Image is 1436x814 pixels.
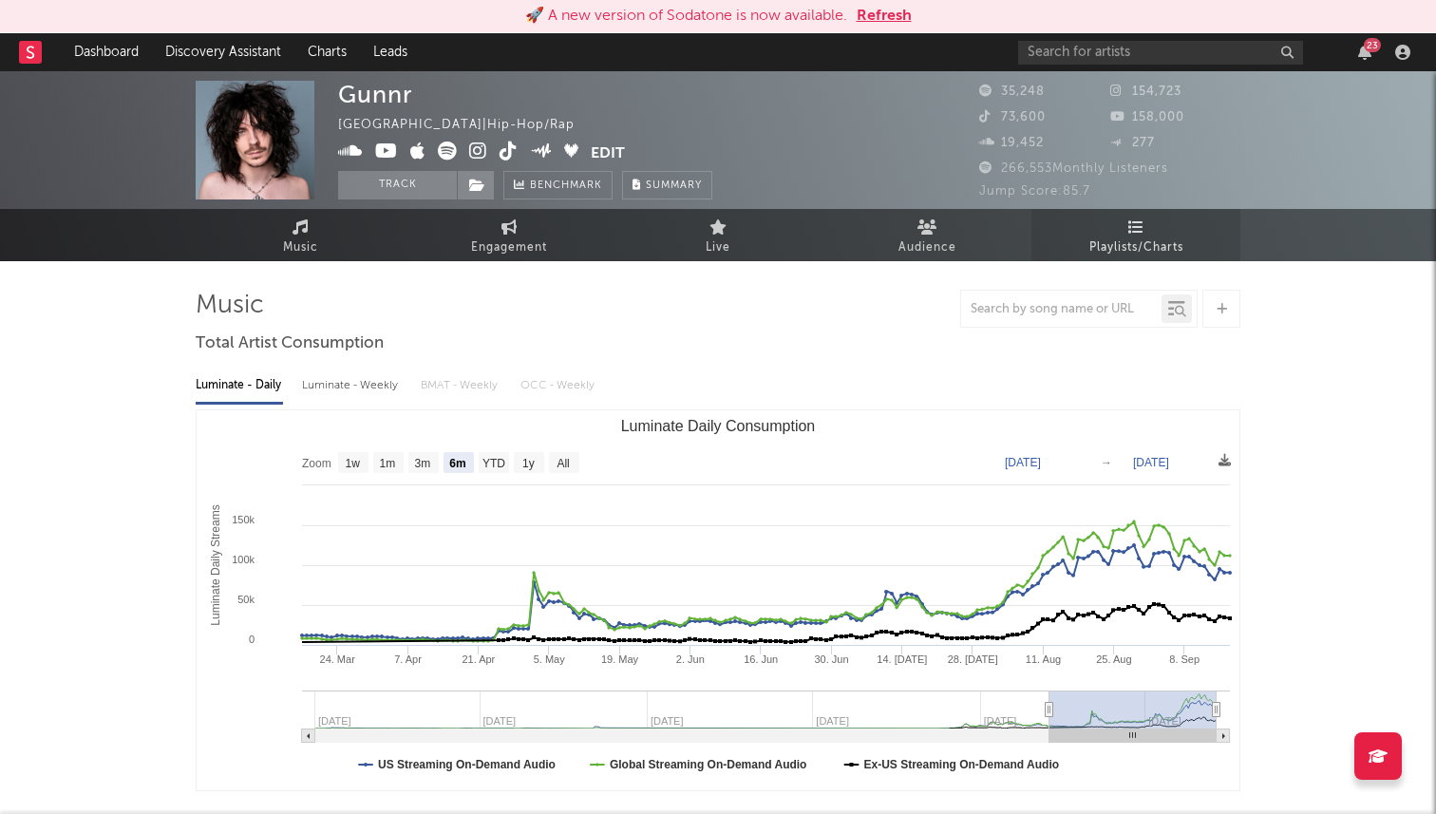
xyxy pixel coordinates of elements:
div: Luminate - Weekly [302,369,402,402]
text: 0 [249,634,255,645]
text: 2. Jun [676,653,705,665]
span: Summary [646,180,702,191]
text: 7. Apr [394,653,422,665]
text: 24. Mar [320,653,356,665]
text: 8. Sep [1169,653,1200,665]
div: Gunnr [338,81,412,108]
input: Search for artists [1018,41,1303,65]
button: Edit [591,142,625,165]
text: 150k [232,514,255,525]
text: 16. Jun [744,653,778,665]
a: Benchmark [503,171,613,199]
span: 19,452 [979,137,1044,149]
text: Zoom [302,457,331,470]
a: Live [614,209,822,261]
text: 3m [415,457,431,470]
span: Live [706,237,730,259]
a: Engagement [405,209,614,261]
text: 14. [DATE] [877,653,927,665]
text: Global Streaming On-Demand Audio [610,758,807,771]
span: Audience [898,237,956,259]
span: Benchmark [530,175,602,198]
span: 73,600 [979,111,1046,123]
text: [DATE] [1133,456,1169,469]
text: 11. Aug [1026,653,1061,665]
text: [DATE] [1005,456,1041,469]
text: 25. Aug [1096,653,1131,665]
text: 21. Apr [462,653,495,665]
text: All [557,457,569,470]
span: Total Artist Consumption [196,332,384,355]
text: 100k [232,554,255,565]
div: 🚀 A new version of Sodatone is now available. [525,5,847,28]
text: 1w [346,457,361,470]
span: 158,000 [1110,111,1184,123]
span: 35,248 [979,85,1045,98]
input: Search by song name or URL [961,302,1162,317]
text: YTD [482,457,505,470]
span: 266,553 Monthly Listeners [979,162,1168,175]
a: Audience [822,209,1031,261]
text: Ex-US Streaming On-Demand Audio [864,758,1060,771]
text: Luminate Daily Streams [209,504,222,625]
text: → [1101,456,1112,469]
svg: Luminate Daily Consumption [197,410,1239,790]
button: Track [338,171,457,199]
text: Luminate Daily Consumption [621,418,816,434]
text: 30. Jun [814,653,848,665]
a: Charts [294,33,360,71]
span: 154,723 [1110,85,1181,98]
text: 1y [522,457,535,470]
div: 23 [1364,38,1381,52]
a: Leads [360,33,421,71]
div: Luminate - Daily [196,369,283,402]
text: 19. May [601,653,639,665]
span: 277 [1110,137,1155,149]
span: Music [283,237,318,259]
span: Jump Score: 85.7 [979,185,1090,198]
text: 28. [DATE] [948,653,998,665]
button: Refresh [857,5,912,28]
text: 50k [237,594,255,605]
text: US Streaming On-Demand Audio [378,758,556,771]
div: [GEOGRAPHIC_DATA] | Hip-Hop/Rap [338,114,596,137]
a: Playlists/Charts [1031,209,1240,261]
button: Summary [622,171,712,199]
span: Engagement [471,237,547,259]
a: Discovery Assistant [152,33,294,71]
text: 5. May [534,653,566,665]
span: Playlists/Charts [1089,237,1183,259]
a: Music [196,209,405,261]
button: 23 [1358,45,1371,60]
text: 1m [380,457,396,470]
a: Dashboard [61,33,152,71]
text: 6m [449,457,465,470]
